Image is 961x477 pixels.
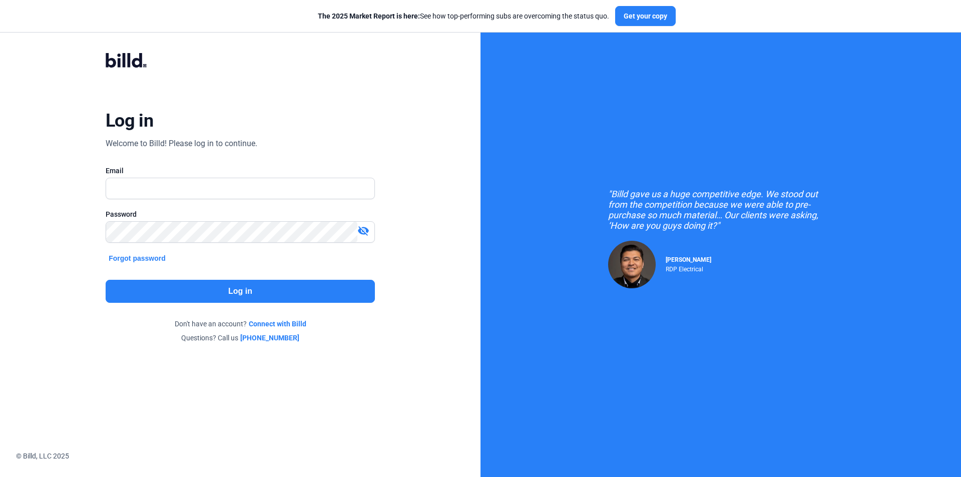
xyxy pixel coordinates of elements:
mat-icon: visibility_off [357,225,369,237]
div: Password [106,209,375,219]
div: Log in [106,110,153,132]
button: Log in [106,280,375,303]
div: Questions? Call us [106,333,375,343]
span: [PERSON_NAME] [666,256,711,263]
div: "Billd gave us a huge competitive edge. We stood out from the competition because we were able to... [608,189,833,231]
div: Welcome to Billd! Please log in to continue. [106,138,257,150]
a: Connect with Billd [249,319,306,329]
span: The 2025 Market Report is here: [318,12,420,20]
div: Email [106,166,375,176]
button: Get your copy [615,6,676,26]
div: RDP Electrical [666,263,711,273]
div: Don't have an account? [106,319,375,329]
div: See how top-performing subs are overcoming the status quo. [318,11,609,21]
img: Raul Pacheco [608,241,656,288]
a: [PHONE_NUMBER] [240,333,299,343]
button: Forgot password [106,253,169,264]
